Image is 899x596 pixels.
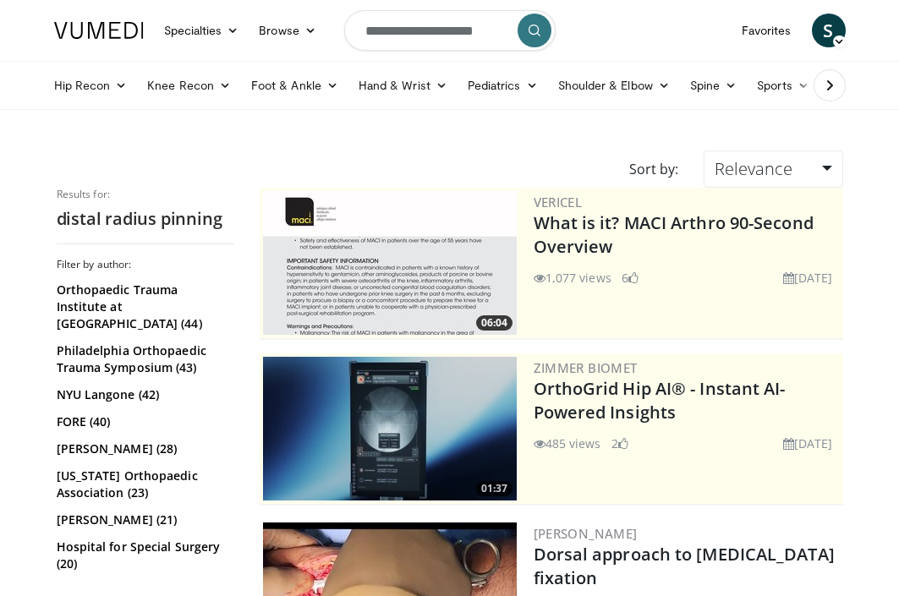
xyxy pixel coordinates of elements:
[715,157,792,180] span: Relevance
[534,269,611,287] li: 1,077 views
[534,525,638,542] a: [PERSON_NAME]
[57,258,234,271] h3: Filter by author:
[57,188,234,201] p: Results for:
[348,68,458,102] a: Hand & Wrist
[783,435,833,452] li: [DATE]
[57,440,230,457] a: [PERSON_NAME] (28)
[622,269,639,287] li: 6
[534,543,835,589] a: Dorsal approach to [MEDICAL_DATA] fixation
[611,435,628,452] li: 2
[680,68,747,102] a: Spine
[617,150,691,188] div: Sort by:
[57,342,230,376] a: Philadelphia Orthopaedic Trauma Symposium (43)
[732,14,802,47] a: Favorites
[534,211,814,258] a: What is it? MACI Arthro 90-Second Overview
[57,282,230,332] a: Orthopaedic Trauma Institute at [GEOGRAPHIC_DATA] (44)
[57,468,230,501] a: [US_STATE] Orthopaedic Association (23)
[783,269,833,287] li: [DATE]
[263,357,517,500] a: 01:37
[44,68,138,102] a: Hip Recon
[263,191,517,335] img: aa6cc8ed-3dbf-4b6a-8d82-4a06f68b6688.300x170_q85_crop-smart_upscale.jpg
[57,539,230,572] a: Hospital for Special Surgery (20)
[476,481,513,496] span: 01:37
[137,68,241,102] a: Knee Recon
[534,377,786,424] a: OrthoGrid Hip AI® - Instant AI-Powered Insights
[263,191,517,335] a: 06:04
[812,14,846,47] a: S
[241,68,348,102] a: Foot & Ankle
[57,208,234,230] h2: distal radius pinning
[57,413,230,430] a: FORE (40)
[263,357,517,500] img: 51d03d7b-a4ba-45b7-9f92-2bfbd1feacc3.300x170_q85_crop-smart_upscale.jpg
[534,194,583,211] a: Vericel
[704,150,842,188] a: Relevance
[548,68,680,102] a: Shoulder & Elbow
[458,68,548,102] a: Pediatrics
[57,511,230,528] a: [PERSON_NAME] (21)
[154,14,249,47] a: Specialties
[249,14,326,47] a: Browse
[747,68,820,102] a: Sports
[476,315,513,331] span: 06:04
[344,10,556,51] input: Search topics, interventions
[534,435,601,452] li: 485 views
[57,386,230,403] a: NYU Langone (42)
[54,22,144,39] img: VuMedi Logo
[534,359,638,376] a: Zimmer Biomet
